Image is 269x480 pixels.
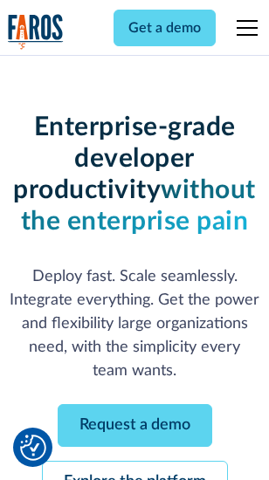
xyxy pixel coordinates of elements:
[20,435,46,461] img: Revisit consent button
[13,114,235,203] strong: Enterprise-grade developer productivity
[8,14,64,50] img: Logo of the analytics and reporting company Faros.
[8,265,261,383] p: Deploy fast. Scale seamlessly. Integrate everything. Get the power and flexibility large organiza...
[226,7,261,49] div: menu
[8,14,64,50] a: home
[114,10,216,46] a: Get a demo
[20,435,46,461] button: Cookie Settings
[58,404,212,447] a: Request a demo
